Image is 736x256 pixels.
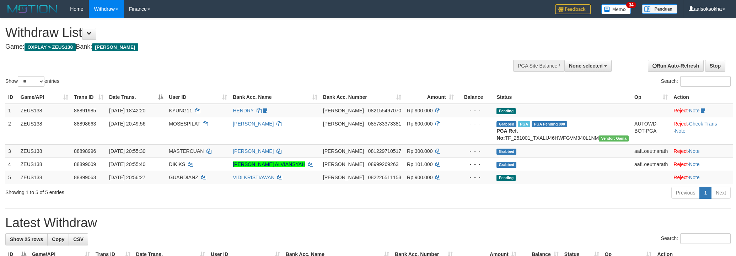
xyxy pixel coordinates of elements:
[494,91,632,104] th: Status
[5,117,18,144] td: 2
[233,121,274,127] a: [PERSON_NAME]
[601,4,631,14] img: Button%20Memo.svg
[496,162,516,168] span: Grabbed
[673,108,688,113] a: Reject
[109,148,145,154] span: [DATE] 20:55:30
[632,144,671,158] td: aafLoeutnarath
[169,175,198,180] span: GUARDIANZ
[109,175,145,180] span: [DATE] 20:56:27
[518,121,530,127] span: Marked by aafanarl
[5,26,484,40] h1: Withdraw List
[671,117,733,144] td: · ·
[5,233,48,245] a: Show 25 rows
[5,91,18,104] th: ID
[632,91,671,104] th: Op: activate to sort column ascending
[671,144,733,158] td: ·
[368,175,401,180] span: Copy 082226511153 to clipboard
[323,175,364,180] span: [PERSON_NAME]
[69,233,88,245] a: CSV
[5,4,59,14] img: MOTION_logo.png
[18,144,71,158] td: ZEUS138
[532,121,567,127] span: PGA Pending
[10,236,43,242] span: Show 25 rows
[109,108,145,113] span: [DATE] 18:42:20
[169,121,200,127] span: MOSESPILAT
[368,148,401,154] span: Copy 081229710517 to clipboard
[323,148,364,154] span: [PERSON_NAME]
[673,175,688,180] a: Reject
[169,161,185,167] span: DIKIKS
[5,171,18,184] td: 5
[699,187,711,199] a: 1
[457,91,494,104] th: Balance
[407,175,433,180] span: Rp 900.000
[599,135,629,142] span: Vendor URL: https://trx31.1velocity.biz
[233,161,305,167] a: [PERSON_NAME] ALVIANSYAH
[555,4,591,14] img: Feedback.jpg
[74,121,96,127] span: 88898663
[689,121,717,127] a: Check Trans
[74,175,96,180] span: 88899063
[92,43,138,51] span: [PERSON_NAME]
[18,117,71,144] td: ZEUS138
[671,158,733,171] td: ·
[673,121,688,127] a: Reject
[18,91,71,104] th: Game/API: activate to sort column ascending
[689,148,700,154] a: Note
[323,161,364,167] span: [PERSON_NAME]
[74,148,96,154] span: 88898996
[671,171,733,184] td: ·
[705,60,725,72] a: Stop
[671,187,700,199] a: Previous
[496,149,516,155] span: Grabbed
[323,121,364,127] span: [PERSON_NAME]
[368,108,401,113] span: Copy 082155497070 to clipboard
[5,43,484,50] h4: Game: Bank:
[5,216,731,230] h1: Latest Withdraw
[680,76,731,87] input: Search:
[407,121,433,127] span: Rp 600.000
[689,108,700,113] a: Note
[626,2,636,8] span: 34
[642,4,677,14] img: panduan.png
[25,43,76,51] span: OXPLAY > ZEUS138
[320,91,404,104] th: Bank Acc. Number: activate to sort column ascending
[460,174,491,181] div: - - -
[74,161,96,167] span: 88899009
[569,63,603,69] span: None selected
[109,161,145,167] span: [DATE] 20:55:40
[680,233,731,244] input: Search:
[323,108,364,113] span: [PERSON_NAME]
[47,233,69,245] a: Copy
[460,120,491,127] div: - - -
[233,175,274,180] a: VIDI KRISTIAWAN
[496,175,516,181] span: Pending
[494,117,632,144] td: TF_251001_TXALU46HWFGVM340L1NM
[661,233,731,244] label: Search:
[711,187,731,199] a: Next
[671,91,733,104] th: Action
[407,161,433,167] span: Rp 101.000
[5,144,18,158] td: 3
[689,161,700,167] a: Note
[5,186,301,196] div: Showing 1 to 5 of 5 entries
[230,91,320,104] th: Bank Acc. Name: activate to sort column ascending
[233,148,274,154] a: [PERSON_NAME]
[407,108,433,113] span: Rp 900.000
[661,76,731,87] label: Search:
[632,158,671,171] td: aafLoeutnarath
[460,107,491,114] div: - - -
[675,128,686,134] a: Note
[368,161,399,167] span: Copy 08999269263 to clipboard
[169,148,204,154] span: MASTERCUAN
[460,148,491,155] div: - - -
[71,91,106,104] th: Trans ID: activate to sort column ascending
[109,121,145,127] span: [DATE] 20:49:56
[648,60,704,72] a: Run Auto-Refresh
[407,148,433,154] span: Rp 300.000
[18,104,71,117] td: ZEUS138
[673,148,688,154] a: Reject
[169,108,192,113] span: KYUNG11
[18,171,71,184] td: ZEUS138
[513,60,564,72] div: PGA Site Balance /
